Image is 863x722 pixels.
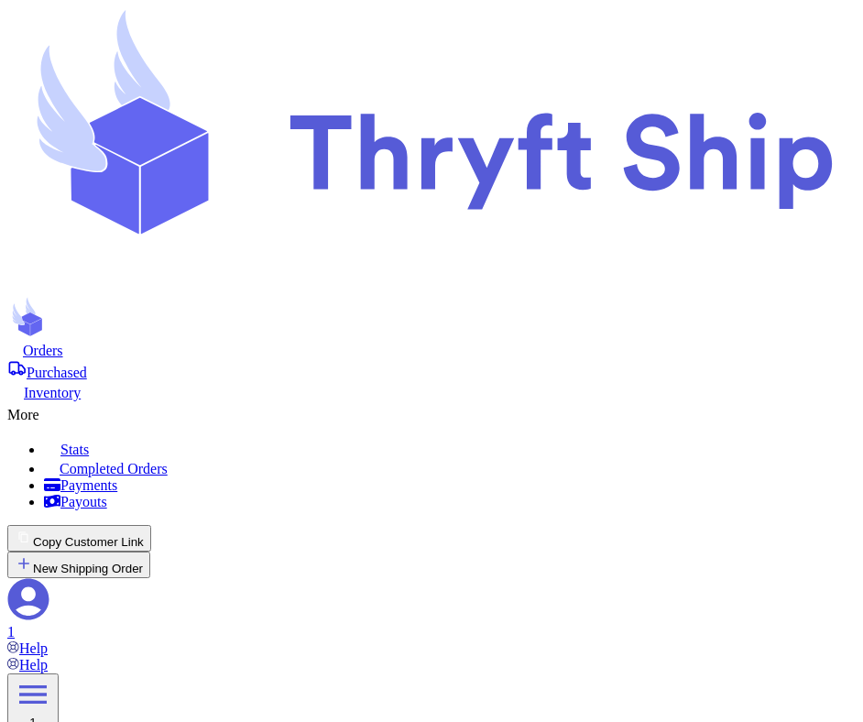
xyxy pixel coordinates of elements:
span: Payouts [60,494,107,509]
a: Help [7,640,48,656]
button: New Shipping Order [7,552,150,578]
a: Stats [44,438,856,458]
a: Inventory [7,381,856,401]
span: Orders [23,343,63,358]
a: 1 [7,578,856,640]
a: Payouts [44,494,856,510]
a: Completed Orders [44,458,856,477]
a: Payments [44,477,856,494]
span: Completed Orders [60,461,168,476]
a: Purchased [7,359,856,381]
div: 1 [7,624,856,640]
span: Help [19,640,48,656]
span: Stats [60,442,89,457]
button: Copy Customer Link [7,525,151,552]
span: Help [19,657,48,673]
a: Orders [7,341,856,359]
span: Purchased [27,365,87,380]
span: Inventory [24,385,81,400]
span: Payments [60,477,117,493]
div: More [7,401,856,423]
a: Help [7,657,48,673]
